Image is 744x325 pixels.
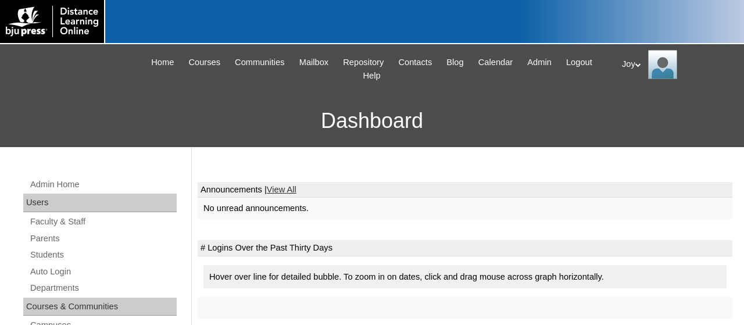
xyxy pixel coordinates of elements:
[363,69,380,83] span: Help
[23,194,177,212] div: Users
[392,56,438,69] a: Contacts
[441,56,469,69] a: Blog
[29,281,177,295] a: Departments
[6,6,98,37] img: logo-white.png
[521,56,557,69] a: Admin
[478,56,513,69] span: Calendar
[23,298,177,316] div: Courses & Communities
[203,265,727,289] div: Hover over line for detailed bubble. To zoom in on dates, click and drag mouse across graph horiz...
[29,265,177,279] a: Auto Login
[343,56,384,69] span: Repository
[145,56,180,69] a: Home
[229,56,291,69] a: Communities
[566,56,592,69] span: Logout
[6,95,738,147] h3: Dashboard
[337,56,389,69] a: Repository
[473,56,518,69] a: Calendar
[267,185,296,194] a: View All
[622,50,732,79] div: Joy
[198,240,732,256] td: # Logins Over the Past Thirty Days
[560,56,598,69] a: Logout
[235,56,285,69] span: Communities
[188,56,220,69] span: Courses
[398,56,432,69] span: Contacts
[29,177,177,192] a: Admin Home
[198,182,732,198] td: Announcements |
[198,198,732,219] td: No unread announcements.
[183,56,226,69] a: Courses
[527,56,552,69] span: Admin
[294,56,335,69] a: Mailbox
[357,69,386,83] a: Help
[29,231,177,246] a: Parents
[299,56,329,69] span: Mailbox
[29,215,177,229] a: Faculty & Staff
[29,248,177,262] a: Students
[648,50,677,79] img: Joy Dantz
[446,56,463,69] span: Blog
[151,56,174,69] span: Home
